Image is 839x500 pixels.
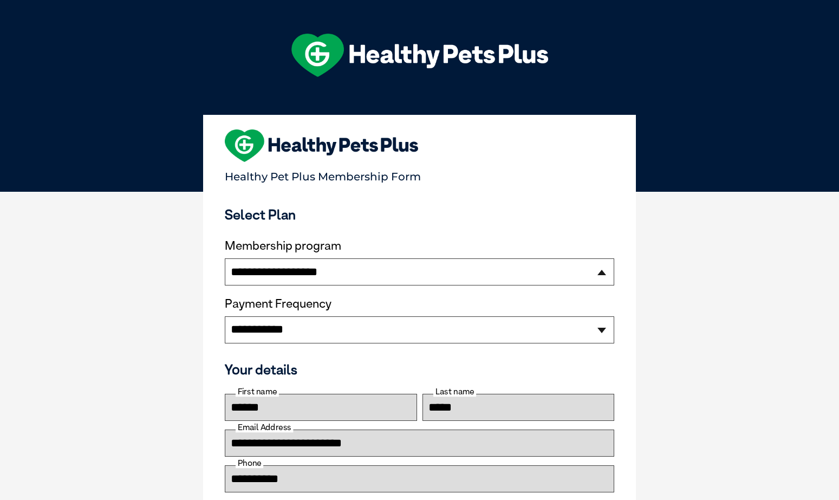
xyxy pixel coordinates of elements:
h3: Your details [225,361,614,378]
label: Last name [433,387,476,397]
p: Healthy Pet Plus Membership Form [225,165,614,183]
h3: Select Plan [225,206,614,223]
label: Membership program [225,239,614,253]
img: heart-shape-hpp-logo-large.png [225,129,418,162]
label: Payment Frequency [225,297,331,311]
label: Phone [236,458,263,468]
label: First name [236,387,279,397]
label: Email Address [236,423,293,432]
img: hpp-logo-landscape-green-white.png [291,34,548,77]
